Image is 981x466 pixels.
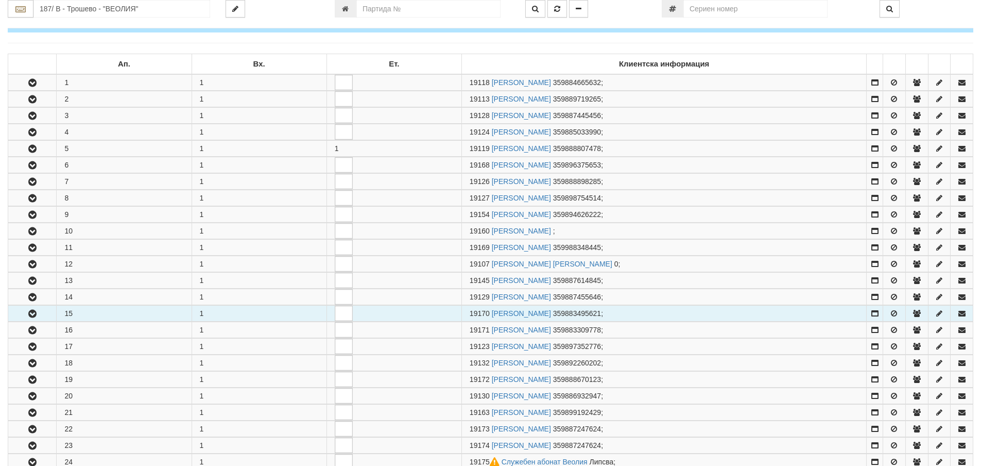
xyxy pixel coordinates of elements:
[461,54,867,75] td: Клиентска информация: No sort applied, sorting is disabled
[461,421,867,437] td: ;
[461,306,867,322] td: ;
[57,405,192,421] td: 21
[470,194,490,202] span: Партида №
[553,161,601,169] span: 359896375653
[590,458,614,466] span: Липсва
[470,276,490,285] span: Партида №
[470,342,490,351] span: Партида №
[192,405,326,421] td: 1
[253,60,265,68] b: Вх.
[335,144,339,153] span: 1
[553,243,601,252] span: 359988348445
[553,293,601,301] span: 359887455646
[553,375,601,384] span: 359888670123
[461,322,867,338] td: ;
[492,194,551,202] a: [PERSON_NAME]
[492,95,551,103] a: [PERSON_NAME]
[470,293,490,301] span: Партида №
[492,392,551,400] a: [PERSON_NAME]
[192,306,326,322] td: 1
[192,256,326,272] td: 1
[470,177,490,186] span: Партида №
[57,438,192,454] td: 23
[118,60,130,68] b: Ап.
[57,141,192,157] td: 5
[492,359,551,367] a: [PERSON_NAME]
[57,223,192,239] td: 10
[461,355,867,371] td: ;
[461,388,867,404] td: ;
[57,273,192,289] td: 13
[192,174,326,190] td: 1
[461,207,867,223] td: ;
[192,322,326,338] td: 1
[492,210,551,219] a: [PERSON_NAME]
[470,392,490,400] span: Партида №
[461,74,867,91] td: ;
[192,421,326,437] td: 1
[553,359,601,367] span: 359892260202
[192,91,326,107] td: 1
[192,108,326,124] td: 1
[57,421,192,437] td: 22
[57,207,192,223] td: 9
[905,54,928,75] td: : No sort applied, sorting is disabled
[951,54,973,75] td: : No sort applied, sorting is disabled
[470,309,490,318] span: Партида №
[553,326,601,334] span: 359883309778
[57,289,192,305] td: 14
[553,95,601,103] span: 359889719265
[326,54,461,75] td: Ет.: No sort applied, sorting is disabled
[57,124,192,140] td: 4
[461,256,867,272] td: ;
[57,388,192,404] td: 20
[492,243,551,252] a: [PERSON_NAME]
[461,141,867,157] td: ;
[470,425,490,433] span: Партида №
[553,425,601,433] span: 359887247624
[57,108,192,124] td: 3
[867,54,883,75] td: : No sort applied, sorting is disabled
[192,190,326,206] td: 1
[553,144,601,153] span: 359888807478
[470,78,490,87] span: Партида №
[470,128,490,136] span: Партида №
[928,54,951,75] td: : No sort applied, sorting is disabled
[470,260,490,268] span: Партида №
[192,438,326,454] td: 1
[492,425,551,433] a: [PERSON_NAME]
[470,95,490,103] span: Партида №
[461,339,867,355] td: ;
[192,141,326,157] td: 1
[553,309,601,318] span: 359883495621
[192,289,326,305] td: 1
[492,342,551,351] a: [PERSON_NAME]
[461,372,867,388] td: ;
[57,240,192,256] td: 11
[470,144,490,153] span: Партида №
[470,408,490,417] span: Партида №
[57,174,192,190] td: 7
[470,161,490,169] span: Партида №
[461,273,867,289] td: ;
[192,339,326,355] td: 1
[389,60,399,68] b: Ет.
[553,177,601,186] span: 359888898285
[57,306,192,322] td: 15
[461,240,867,256] td: ;
[192,157,326,173] td: 1
[553,441,601,450] span: 359887247624
[492,441,551,450] a: [PERSON_NAME]
[192,388,326,404] td: 1
[57,256,192,272] td: 12
[57,190,192,206] td: 8
[492,276,551,285] a: [PERSON_NAME]
[492,78,551,87] a: [PERSON_NAME]
[553,111,601,120] span: 359887445456
[470,243,490,252] span: Партида №
[57,54,192,75] td: Ап.: No sort applied, sorting is disabled
[57,74,192,91] td: 1
[492,128,551,136] a: [PERSON_NAME]
[461,190,867,206] td: ;
[492,326,551,334] a: [PERSON_NAME]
